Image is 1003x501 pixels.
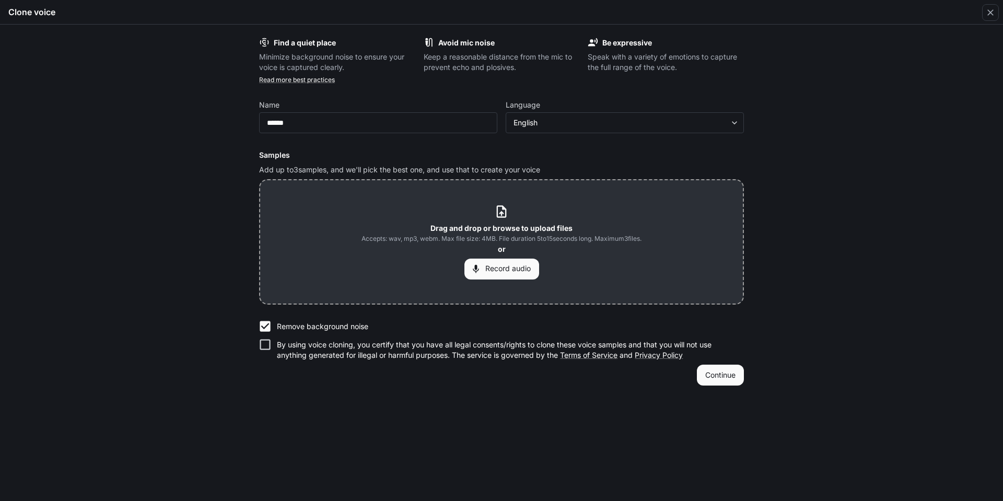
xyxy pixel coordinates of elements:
div: English [506,118,743,128]
p: Keep a reasonable distance from the mic to prevent echo and plosives. [424,52,580,73]
p: Remove background noise [277,321,368,332]
p: Language [506,101,540,109]
a: Read more best practices [259,76,335,84]
h5: Clone voice [8,6,55,18]
p: Name [259,101,279,109]
p: Speak with a variety of emotions to capture the full range of the voice. [588,52,744,73]
span: Accepts: wav, mp3, webm. Max file size: 4MB. File duration 5 to 15 seconds long. Maximum 3 files. [361,234,642,244]
b: Be expressive [602,38,652,47]
p: By using voice cloning, you certify that you have all legal consents/rights to clone these voice ... [277,340,736,360]
button: Record audio [464,259,539,279]
div: English [514,118,727,128]
button: Continue [697,365,744,386]
b: Find a quiet place [274,38,336,47]
a: Terms of Service [560,351,617,359]
p: Add up to 3 samples, and we'll pick the best one, and use that to create your voice [259,165,744,175]
b: Avoid mic noise [438,38,495,47]
a: Privacy Policy [635,351,683,359]
b: or [498,244,506,253]
b: Drag and drop or browse to upload files [430,224,573,232]
p: Minimize background noise to ensure your voice is captured clearly. [259,52,415,73]
h6: Samples [259,150,744,160]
